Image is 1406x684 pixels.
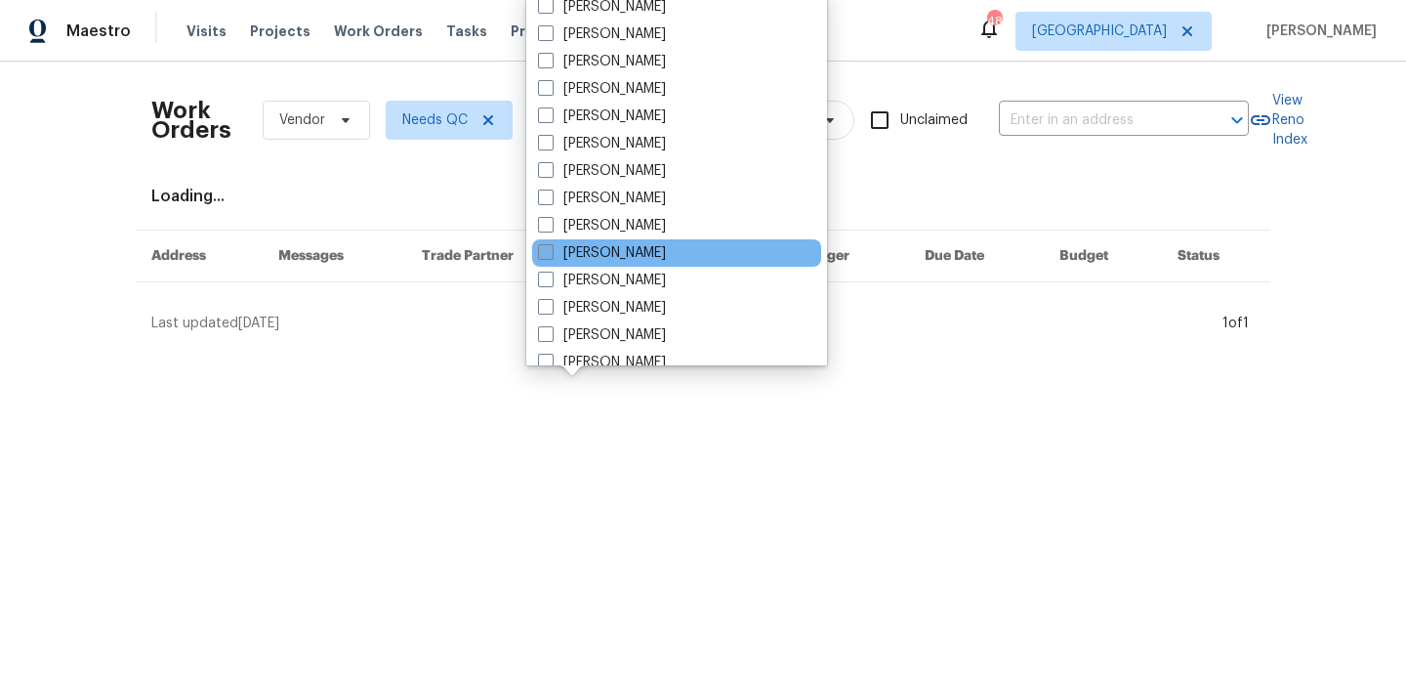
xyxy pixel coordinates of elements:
[446,24,487,38] span: Tasks
[538,161,666,181] label: [PERSON_NAME]
[1222,314,1249,333] div: 1 of 1
[402,110,468,130] span: Needs QC
[538,107,666,126] label: [PERSON_NAME]
[151,314,1217,333] div: Last updated
[1223,107,1251,134] button: Open
[538,271,666,290] label: [PERSON_NAME]
[538,216,666,235] label: [PERSON_NAME]
[406,231,589,282] th: Trade Partner
[987,12,1001,31] div: 48
[538,243,666,263] label: [PERSON_NAME]
[538,134,666,153] label: [PERSON_NAME]
[538,353,666,372] label: [PERSON_NAME]
[66,21,131,41] span: Maestro
[1259,21,1377,41] span: [PERSON_NAME]
[1032,21,1167,41] span: [GEOGRAPHIC_DATA]
[900,110,968,131] span: Unclaimed
[909,231,1044,282] th: Due Date
[151,101,231,140] h2: Work Orders
[279,110,325,130] span: Vendor
[334,21,423,41] span: Work Orders
[238,317,279,330] span: [DATE]
[999,106,1194,136] input: Enter in an address
[538,325,666,345] label: [PERSON_NAME]
[1249,91,1307,150] a: View Reno Index
[1044,231,1162,282] th: Budget
[250,21,310,41] span: Projects
[538,52,666,71] label: [PERSON_NAME]
[136,231,263,282] th: Address
[538,79,666,99] label: [PERSON_NAME]
[774,231,909,282] th: Manager
[186,21,227,41] span: Visits
[1162,231,1270,282] th: Status
[263,231,406,282] th: Messages
[151,187,1255,206] div: Loading...
[538,298,666,318] label: [PERSON_NAME]
[511,21,587,41] span: Properties
[538,189,666,208] label: [PERSON_NAME]
[538,24,666,44] label: [PERSON_NAME]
